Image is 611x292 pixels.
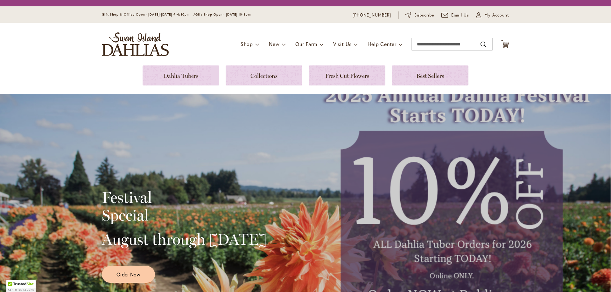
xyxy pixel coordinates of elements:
[102,188,267,224] h2: Festival Special
[102,266,155,283] a: Order Now
[481,39,486,50] button: Search
[102,230,267,248] h2: August through [DATE]
[102,32,169,56] a: store logo
[476,12,509,18] button: My Account
[269,41,279,47] span: New
[333,41,352,47] span: Visit Us
[116,271,140,278] span: Order Now
[441,12,469,18] a: Email Us
[241,41,253,47] span: Shop
[353,12,391,18] a: [PHONE_NUMBER]
[295,41,317,47] span: Our Farm
[405,12,434,18] a: Subscribe
[451,12,469,18] span: Email Us
[484,12,509,18] span: My Account
[368,41,397,47] span: Help Center
[195,12,251,17] span: Gift Shop Open - [DATE] 10-3pm
[102,12,195,17] span: Gift Shop & Office Open - [DATE]-[DATE] 9-4:30pm /
[414,12,434,18] span: Subscribe
[6,280,36,292] div: TrustedSite Certified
